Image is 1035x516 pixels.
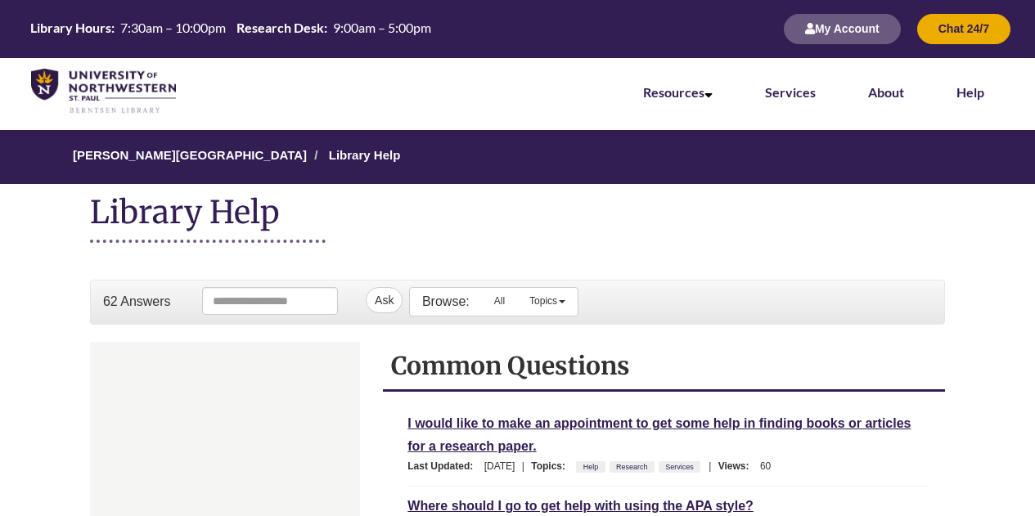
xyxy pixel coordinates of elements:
span: Last Updated: [407,460,481,472]
th: Research Desk: [232,20,329,36]
a: All [482,288,517,314]
a: Topics [517,288,578,314]
a: Services [765,84,816,100]
a: Where should I go to get help with using the APA style? [407,496,754,515]
img: UNWSP Library Logo [31,69,175,114]
a: Services [663,458,696,476]
h1: Library Help [90,192,326,243]
button: Ask [366,287,403,313]
button: Chat 24/7 [917,14,1010,44]
a: Library Help [329,148,401,162]
span: | [704,460,715,472]
p: Browse: [422,293,470,311]
span: Topics: [531,460,574,472]
span: | [518,460,529,472]
table: Hours Today [26,20,435,36]
a: About [868,84,904,100]
p: 62 Answers [103,293,171,311]
a: I would like to make an appointment to get some help in finding books or articles for a research ... [407,414,911,455]
a: Help [581,458,601,476]
th: Library Hours: [26,20,116,36]
button: My Account [784,14,901,44]
a: My Account [784,24,901,35]
span: [DATE] [484,460,515,472]
a: Hours Today [26,20,435,38]
a: Chat 24/7 [917,24,1010,35]
span: 60 [760,460,771,472]
span: 7:30am – 10:00pm [120,20,226,35]
ul: Topics: [576,460,704,472]
h2: Common Questions [391,350,937,381]
span: Views: [718,460,758,472]
a: Research [614,458,650,476]
a: Resources [643,84,713,100]
a: [PERSON_NAME][GEOGRAPHIC_DATA] [73,148,307,162]
span: 9:00am – 5:00pm [333,20,431,35]
a: Help [956,84,984,100]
